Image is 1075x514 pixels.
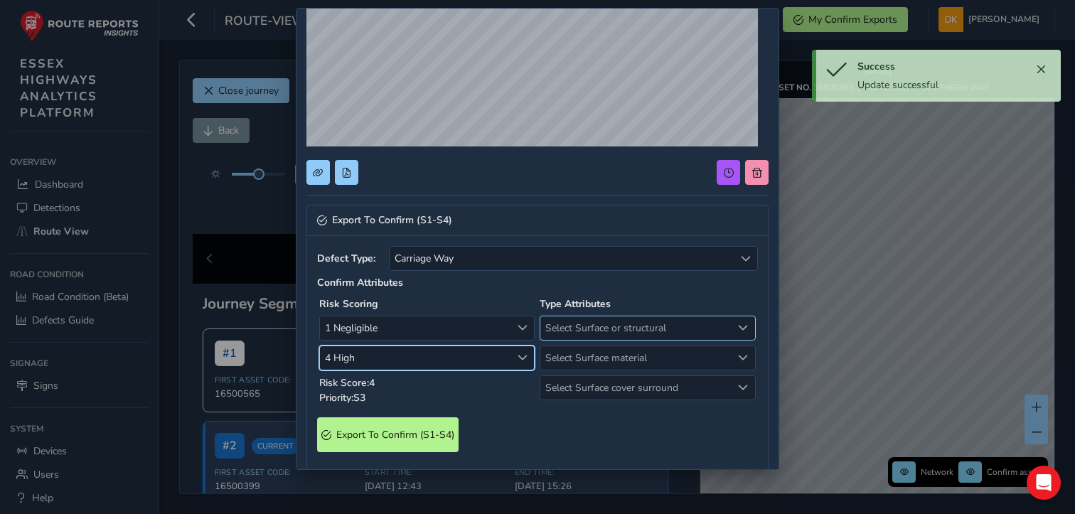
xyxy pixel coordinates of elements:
[320,316,510,340] span: 1 Negligible
[540,376,731,400] span: Select Surface cover surround
[390,247,734,270] span: Carriage Way
[317,417,459,452] button: Export To Confirm (S1-S4)
[1031,60,1051,80] button: Close
[1027,466,1061,500] div: Open Intercom Messenger
[319,375,535,390] p: Risk Score: 4
[732,346,755,370] div: Select Surface material
[857,78,1031,92] div: Update successful
[317,276,403,289] strong: Confirm Attributes
[732,316,755,340] div: Select Surface or structural
[734,247,757,270] div: Select a type
[511,346,535,370] div: Likelihood
[320,346,510,370] span: 4 High
[511,316,535,340] div: Consequence
[540,316,731,340] span: Select Surface or structural
[540,297,611,311] strong: Type Attributes
[332,215,452,225] span: Export To Confirm (S1-S4)
[540,346,731,370] span: Select Surface material
[319,297,378,311] strong: Risk Scoring
[306,236,769,473] div: Collapse
[317,252,384,265] strong: Defect Type:
[336,428,454,441] span: Export To Confirm (S1-S4)
[857,60,895,73] span: Success
[319,390,535,405] p: Priority: S3
[306,205,769,236] a: Collapse
[732,376,755,400] div: Select Surface cover surround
